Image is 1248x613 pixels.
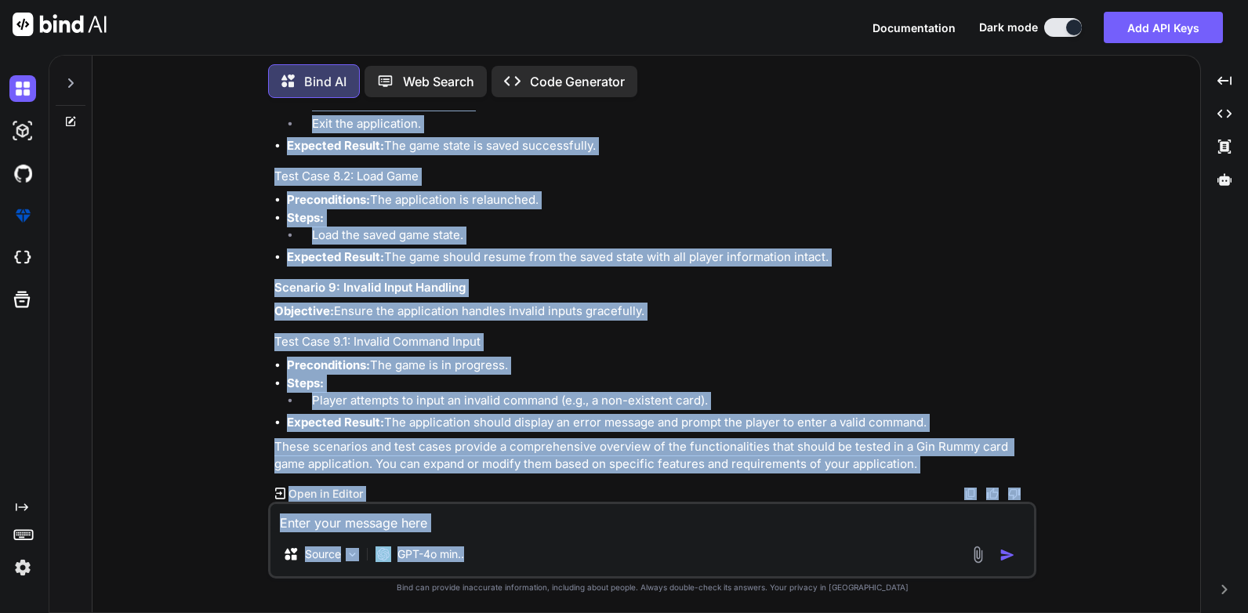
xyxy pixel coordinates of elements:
[287,138,384,153] strong: Expected Result:
[873,21,956,34] span: Documentation
[287,191,1033,209] li: The application is relaunched.
[287,192,370,207] strong: Preconditions:
[287,357,370,372] strong: Preconditions:
[287,375,324,390] strong: Steps:
[274,333,1033,351] h4: Test Case 9.1: Invalid Command Input
[403,72,474,91] p: Web Search
[287,210,324,225] strong: Steps:
[299,392,1033,414] li: Player attempts to input an invalid command (e.g., a non-existent card).
[986,488,999,500] img: like
[13,13,107,36] img: Bind AI
[9,202,36,229] img: premium
[1008,488,1021,500] img: dislike
[375,546,391,562] img: GPT-4o mini
[9,75,36,102] img: darkChat
[274,303,334,318] strong: Objective:
[969,546,987,564] img: attachment
[999,547,1015,563] img: icon
[9,554,36,581] img: settings
[287,137,1033,155] li: The game state is saved successfully.
[274,279,1033,297] h3: Scenario 9: Invalid Input Handling
[9,118,36,144] img: darkAi-studio
[268,582,1036,593] p: Bind can provide inaccurate information, including about people. Always double-check its answers....
[274,438,1033,473] p: These scenarios and test cases provide a comprehensive overview of the functionalities that shoul...
[299,115,1033,137] li: Exit the application.
[346,548,359,561] img: Pick Models
[287,357,1033,375] li: The game is in progress.
[873,20,956,36] button: Documentation
[287,249,384,264] strong: Expected Result:
[287,248,1033,267] li: The game should resume from the saved state with all player information intact.
[9,160,36,187] img: githubDark
[530,72,625,91] p: Code Generator
[1104,12,1223,43] button: Add API Keys
[9,245,36,271] img: cloudideIcon
[305,546,341,562] p: Source
[979,20,1038,35] span: Dark mode
[964,488,977,500] img: copy
[299,227,1033,248] li: Load the saved game state.
[304,72,346,91] p: Bind AI
[397,546,464,562] p: GPT-4o min..
[287,415,384,430] strong: Expected Result:
[288,486,363,502] p: Open in Editor
[274,168,1033,186] h4: Test Case 8.2: Load Game
[287,414,1033,432] li: The application should display an error message and prompt the player to enter a valid command.
[274,303,1033,321] p: Ensure the application handles invalid inputs gracefully.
